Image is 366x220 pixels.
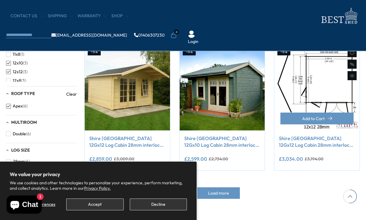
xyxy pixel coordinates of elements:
button: 12x8 [6,76,26,85]
span: 12x10 [13,61,23,66]
ins: £2,599.00 [184,156,207,161]
p: We use cookies and other technologies to personalize your experience, perform marketing, and coll... [10,180,187,191]
button: 28mm [6,157,30,166]
span: (3) [23,69,28,74]
button: Load more [197,187,240,199]
span: (1) [20,52,24,57]
a: Shire [GEOGRAPHIC_DATA] 12Gx10 Log Cabin 28mm interlock cladding [184,135,260,149]
a: Shire [GEOGRAPHIC_DATA] 12Gx12 Log Cabin 28mm interlock cladding [279,135,355,149]
button: Add to Cart [280,113,354,124]
a: Shipping [48,13,73,19]
img: logo [318,6,360,26]
del: £3,194.00 [305,157,323,161]
a: CONTACT US [11,13,43,19]
button: 12x10 [6,59,28,67]
a: [EMAIL_ADDRESS][DOMAIN_NAME] [51,33,127,37]
del: £2,734.00 [209,157,228,161]
span: 12x8 [13,78,21,83]
ins: £3,034.00 [279,156,303,161]
button: Apex [6,102,28,110]
inbox-online-store-chat: Shopify online store chat [5,195,44,215]
img: Shire Marlborough 12Gx12 Log Cabin 28mm interlock cladding - Best Shed [274,45,360,130]
span: Load more [208,191,229,195]
a: Clear [66,91,77,97]
a: Privacy Policy. [84,186,111,191]
a: Shire [GEOGRAPHIC_DATA] 12Gx12 Log Cabin 28mm interlock cladding [89,135,165,149]
img: Shire Glenmore 12Gx12 Log Cabin 28mm interlock cladding - Best Shed [85,45,170,130]
span: 12x12 [13,69,23,74]
span: Double [13,131,26,136]
button: 12x12 [6,67,28,76]
button: Accept [66,199,123,210]
a: Login [188,39,198,45]
h2: We value your privacy [10,171,187,177]
span: (3) [21,78,26,83]
img: User Icon [188,31,195,38]
span: (6) [25,159,30,164]
button: Double [6,130,31,138]
span: Apex [13,103,23,109]
span: Add to Cart [302,117,325,121]
span: 11x8 [13,52,20,57]
div: -5% [183,48,196,55]
a: Warranty [77,13,107,19]
span: (3) [23,61,28,66]
span: 0 [174,29,179,34]
a: Shop [111,13,129,19]
span: (6) [26,131,31,136]
button: Decline [130,199,187,210]
div: -5% [277,48,290,55]
span: Multiroom [11,120,37,125]
ins: £2,859.00 [89,156,112,161]
a: 01406307230 [134,33,165,37]
span: Log Size [11,147,30,153]
span: 28mm [13,159,25,164]
img: Shire Marlborough 12Gx10 Log Cabin 28mm interlock cladding - Best Shed [180,45,265,130]
button: 11x8 [6,50,24,59]
span: Roof Type [11,91,35,96]
del: £3,009.00 [114,157,134,161]
div: -5% [88,48,101,55]
a: 0 [171,32,177,38]
span: (6) [23,103,28,109]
